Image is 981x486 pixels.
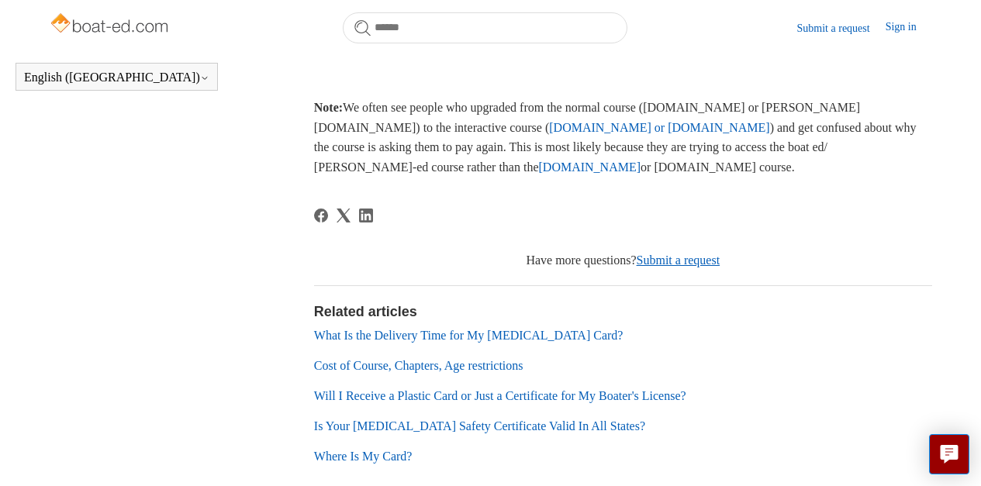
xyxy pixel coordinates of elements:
[337,209,351,222] svg: Share this page on X Corp
[549,121,769,134] a: [DOMAIN_NAME] or [DOMAIN_NAME]
[314,450,413,463] a: Where Is My Card?
[49,9,172,40] img: Boat-Ed Help Center home page
[314,329,623,342] a: What Is the Delivery Time for My [MEDICAL_DATA] Card?
[337,209,351,222] a: X Corp
[886,19,932,37] a: Sign in
[359,209,373,222] a: LinkedIn
[314,359,523,372] a: Cost of Course, Chapters, Age restrictions
[314,98,932,177] p: We often see people who upgraded from the normal course ([DOMAIN_NAME] or [PERSON_NAME][DOMAIN_NA...
[314,209,328,222] svg: Share this page on Facebook
[314,419,645,433] a: Is Your [MEDICAL_DATA] Safety Certificate Valid In All States?
[797,20,886,36] a: Submit a request
[314,251,932,270] div: Have more questions?
[314,209,328,222] a: Facebook
[359,209,373,222] svg: Share this page on LinkedIn
[24,71,209,84] button: English ([GEOGRAPHIC_DATA])
[539,160,641,174] a: [DOMAIN_NAME]
[929,434,969,474] button: Live chat
[314,101,343,114] strong: Note:
[637,253,720,267] a: Submit a request
[343,12,627,43] input: Search
[314,302,932,322] h2: Related articles
[314,389,686,402] a: Will I Receive a Plastic Card or Just a Certificate for My Boater's License?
